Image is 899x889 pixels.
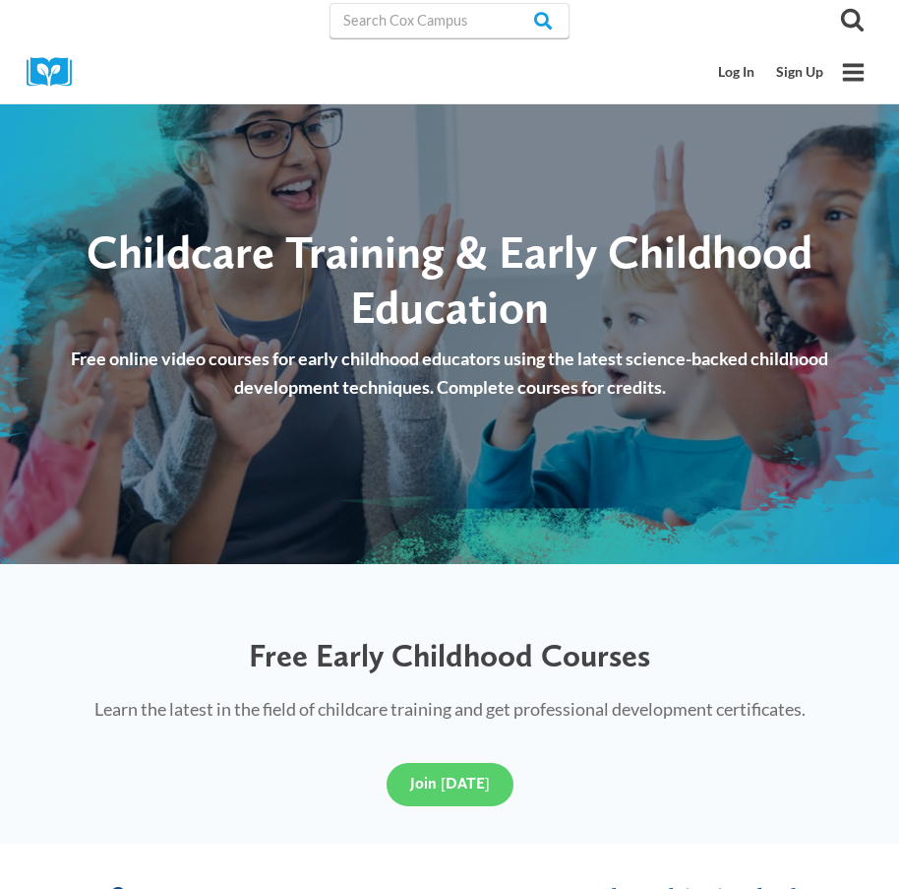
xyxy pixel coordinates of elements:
[708,54,834,91] nav: Secondary Mobile Navigation
[87,223,812,335] span: Childcare Training & Early Childhood Education
[27,57,86,88] img: Cox Campus
[387,763,513,806] a: Join [DATE]
[330,3,569,38] input: Search Cox Campus
[708,54,766,91] a: Log In
[69,695,830,724] p: Learn the latest in the field of childcare training and get professional development certificates.
[834,53,872,92] button: Open menu
[765,54,834,91] a: Sign Up
[51,345,848,402] p: Free online video courses for early childhood educators using the latest science-backed childhood...
[249,636,650,674] span: Free Early Childhood Courses
[410,774,490,793] span: Join [DATE]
